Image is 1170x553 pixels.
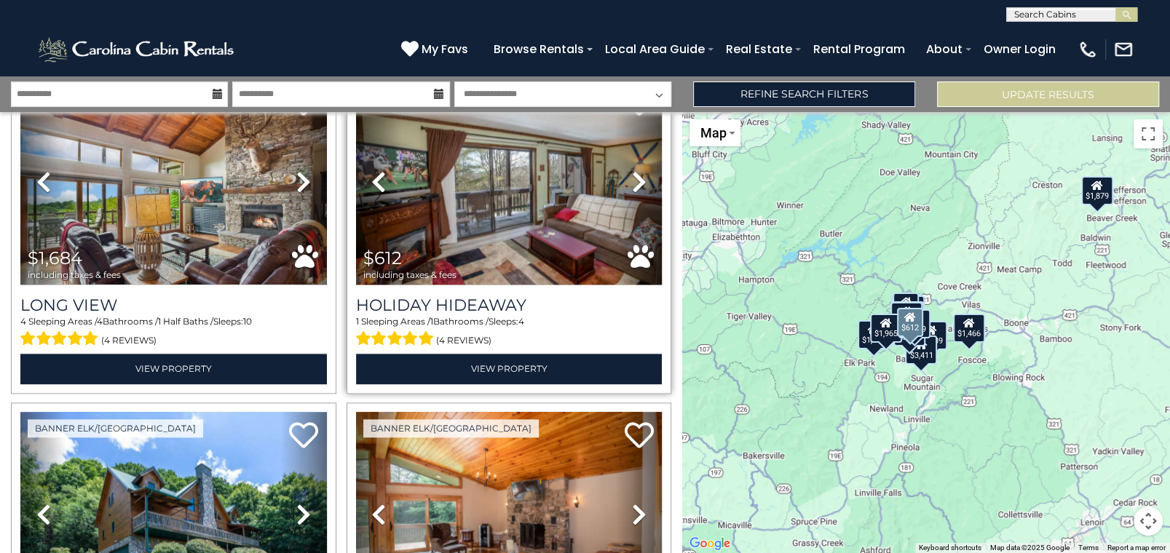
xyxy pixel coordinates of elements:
[430,316,433,327] span: 1
[28,247,82,268] span: $1,684
[953,314,985,343] div: $1,466
[1134,119,1163,148] button: Toggle fullscreen view
[686,534,734,553] img: Google
[101,331,157,350] span: (4 reviews)
[1134,506,1163,536] button: Map camera controls
[1081,176,1113,205] div: $1,879
[892,294,924,323] div: $1,538
[893,301,925,330] div: $1,346
[422,40,468,58] span: My Favs
[906,335,938,365] div: $3,411
[693,81,915,107] a: Refine Search Filters
[890,302,922,331] div: $1,684
[363,247,402,268] span: $612
[1113,39,1134,60] img: mail-regular-white.png
[289,421,318,452] a: Add to favorites
[243,316,252,327] span: 10
[719,36,799,62] a: Real Estate
[356,79,663,285] img: thumbnail_163267576.jpeg
[20,316,26,327] span: 4
[806,36,912,62] a: Rental Program
[28,270,121,279] span: including taxes & fees
[919,36,970,62] a: About
[893,293,920,322] div: $881
[915,321,947,350] div: $1,439
[990,544,1070,552] span: Map data ©2025 Google
[518,316,524,327] span: 4
[486,36,591,62] a: Browse Rentals
[356,315,663,350] div: Sleeping Areas / Bathrooms / Sleeps:
[356,354,663,383] a: View Property
[1107,544,1166,552] a: Report a map error
[937,81,1159,107] button: Update Results
[20,315,327,350] div: Sleeping Areas / Bathrooms / Sleeps:
[401,40,472,59] a: My Favs
[870,314,902,343] div: $1,965
[1078,544,1099,552] a: Terms (opens in new tab)
[686,534,734,553] a: Open this area in Google Maps (opens a new window)
[97,316,103,327] span: 4
[689,119,740,146] button: Change map style
[363,419,539,437] a: Banner Elk/[GEOGRAPHIC_DATA]
[28,419,203,437] a: Banner Elk/[GEOGRAPHIC_DATA]
[158,316,213,327] span: 1 Half Baths /
[598,36,712,62] a: Local Area Guide
[20,295,327,315] a: Long View
[700,125,726,140] span: Map
[436,331,491,350] span: (4 reviews)
[356,316,359,327] span: 1
[1078,39,1098,60] img: phone-regular-white.png
[363,270,456,279] span: including taxes & fees
[20,79,327,285] img: thumbnail_166494318.jpeg
[20,354,327,383] a: View Property
[36,35,238,64] img: White-1-2.png
[858,320,890,349] div: $1,415
[976,36,1063,62] a: Owner Login
[919,543,981,553] button: Keyboard shortcuts
[897,308,923,337] div: $612
[356,295,663,315] a: Holiday Hideaway
[624,421,653,452] a: Add to favorites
